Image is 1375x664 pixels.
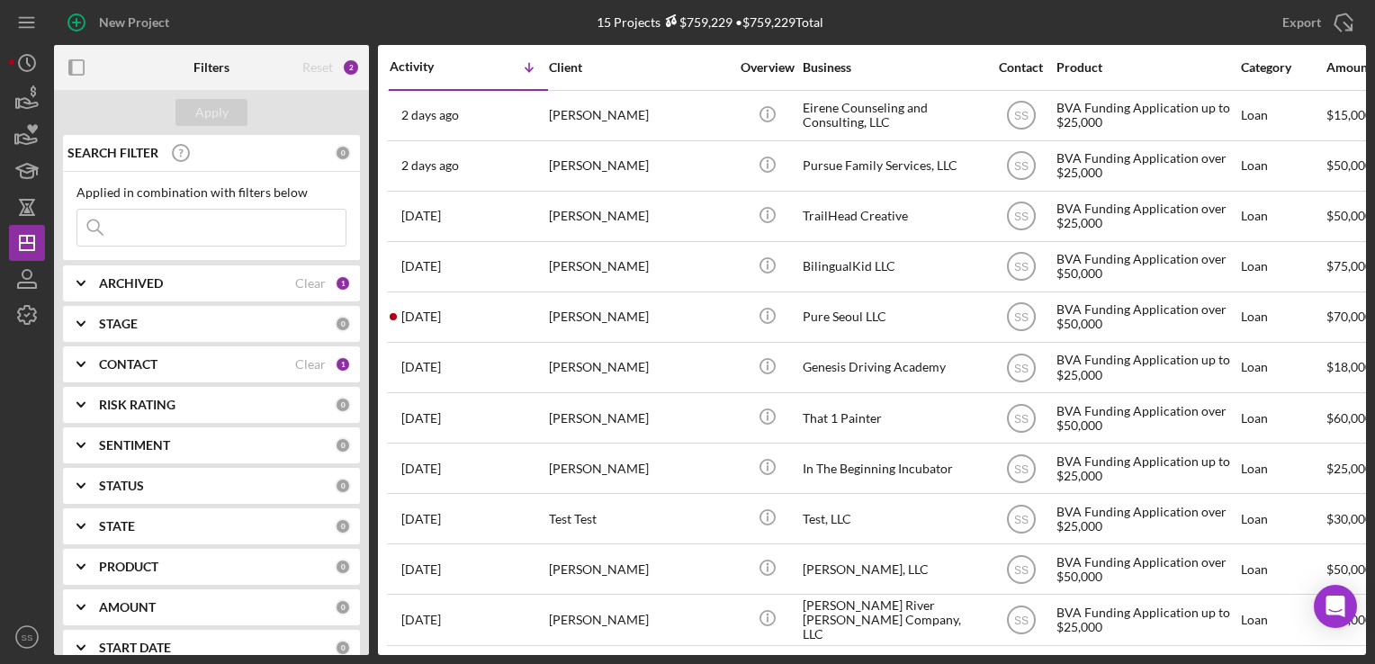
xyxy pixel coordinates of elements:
[22,633,33,642] text: SS
[1013,261,1028,274] text: SS
[987,60,1055,75] div: Contact
[1241,92,1325,139] div: Loan
[342,58,360,76] div: 2
[9,619,45,655] button: SS
[803,92,983,139] div: Eirene Counseling and Consulting, LLC
[1326,258,1372,274] span: $75,000
[99,600,156,615] b: AMOUNT
[1013,311,1028,324] text: SS
[401,158,459,173] time: 2025-10-07 17:37
[1241,596,1325,643] div: Loan
[401,360,441,374] time: 2025-09-24 12:28
[390,59,469,74] div: Activity
[1326,410,1372,426] span: $60,000
[1056,92,1236,139] div: BVA Funding Application up to $25,000
[401,512,441,526] time: 2025-09-22 13:45
[1326,107,1372,122] span: $15,000
[549,596,729,643] div: [PERSON_NAME]
[1264,4,1366,40] button: Export
[1013,110,1028,122] text: SS
[335,437,351,453] div: 0
[803,243,983,291] div: BilingualKid LLC
[401,259,441,274] time: 2025-09-30 20:50
[549,495,729,543] div: Test Test
[1013,362,1028,374] text: SS
[1056,394,1236,442] div: BVA Funding Application over $50,000
[175,99,247,126] button: Apply
[549,293,729,341] div: [PERSON_NAME]
[295,357,326,372] div: Clear
[1241,545,1325,593] div: Loan
[549,60,729,75] div: Client
[1056,596,1236,643] div: BVA Funding Application up to $25,000
[549,243,729,291] div: [PERSON_NAME]
[1013,160,1028,173] text: SS
[1056,444,1236,492] div: BVA Funding Application up to $25,000
[1241,495,1325,543] div: Loan
[597,14,823,30] div: 15 Projects • $759,229 Total
[803,60,983,75] div: Business
[1056,344,1236,391] div: BVA Funding Application up to $25,000
[1241,193,1325,240] div: Loan
[803,596,983,643] div: [PERSON_NAME] River [PERSON_NAME] Company, LLC
[1056,142,1236,190] div: BVA Funding Application over $25,000
[99,276,163,291] b: ARCHIVED
[401,209,441,223] time: 2025-10-02 11:47
[803,344,983,391] div: Genesis Driving Academy
[401,562,441,577] time: 2025-09-03 15:31
[549,545,729,593] div: [PERSON_NAME]
[549,193,729,240] div: [PERSON_NAME]
[803,142,983,190] div: Pursue Family Services, LLC
[1013,462,1028,475] text: SS
[1013,615,1028,627] text: SS
[1056,243,1236,291] div: BVA Funding Application over $50,000
[1056,193,1236,240] div: BVA Funding Application over $25,000
[335,518,351,534] div: 0
[335,599,351,615] div: 0
[1326,359,1372,374] span: $18,000
[401,613,441,627] time: 2025-08-27 15:59
[1056,293,1236,341] div: BVA Funding Application over $50,000
[335,316,351,332] div: 0
[99,479,144,493] b: STATUS
[67,146,158,160] b: SEARCH FILTER
[99,560,158,574] b: PRODUCT
[549,92,729,139] div: [PERSON_NAME]
[99,398,175,412] b: RISK RATING
[335,559,351,575] div: 0
[1282,4,1321,40] div: Export
[335,640,351,656] div: 0
[1241,344,1325,391] div: Loan
[803,495,983,543] div: Test, LLC
[803,193,983,240] div: TrailHead Creative
[549,394,729,442] div: [PERSON_NAME]
[1056,545,1236,593] div: BVA Funding Application over $50,000
[1241,394,1325,442] div: Loan
[1241,142,1325,190] div: Loan
[335,397,351,413] div: 0
[1314,585,1357,628] div: Open Intercom Messenger
[1326,461,1372,476] span: $25,000
[99,357,157,372] b: CONTACT
[549,142,729,190] div: [PERSON_NAME]
[549,344,729,391] div: [PERSON_NAME]
[302,60,333,75] div: Reset
[1056,495,1236,543] div: BVA Funding Application over $25,000
[1326,511,1372,526] span: $30,000
[1241,243,1325,291] div: Loan
[335,356,351,372] div: 1
[99,4,169,40] div: New Project
[99,317,138,331] b: STAGE
[335,145,351,161] div: 0
[1241,444,1325,492] div: Loan
[1056,60,1236,75] div: Product
[733,60,801,75] div: Overview
[401,462,441,476] time: 2025-09-22 14:24
[401,108,459,122] time: 2025-10-07 21:01
[76,185,346,200] div: Applied in combination with filters below
[803,545,983,593] div: [PERSON_NAME], LLC
[193,60,229,75] b: Filters
[1013,563,1028,576] text: SS
[1013,513,1028,525] text: SS
[803,444,983,492] div: In The Beginning Incubator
